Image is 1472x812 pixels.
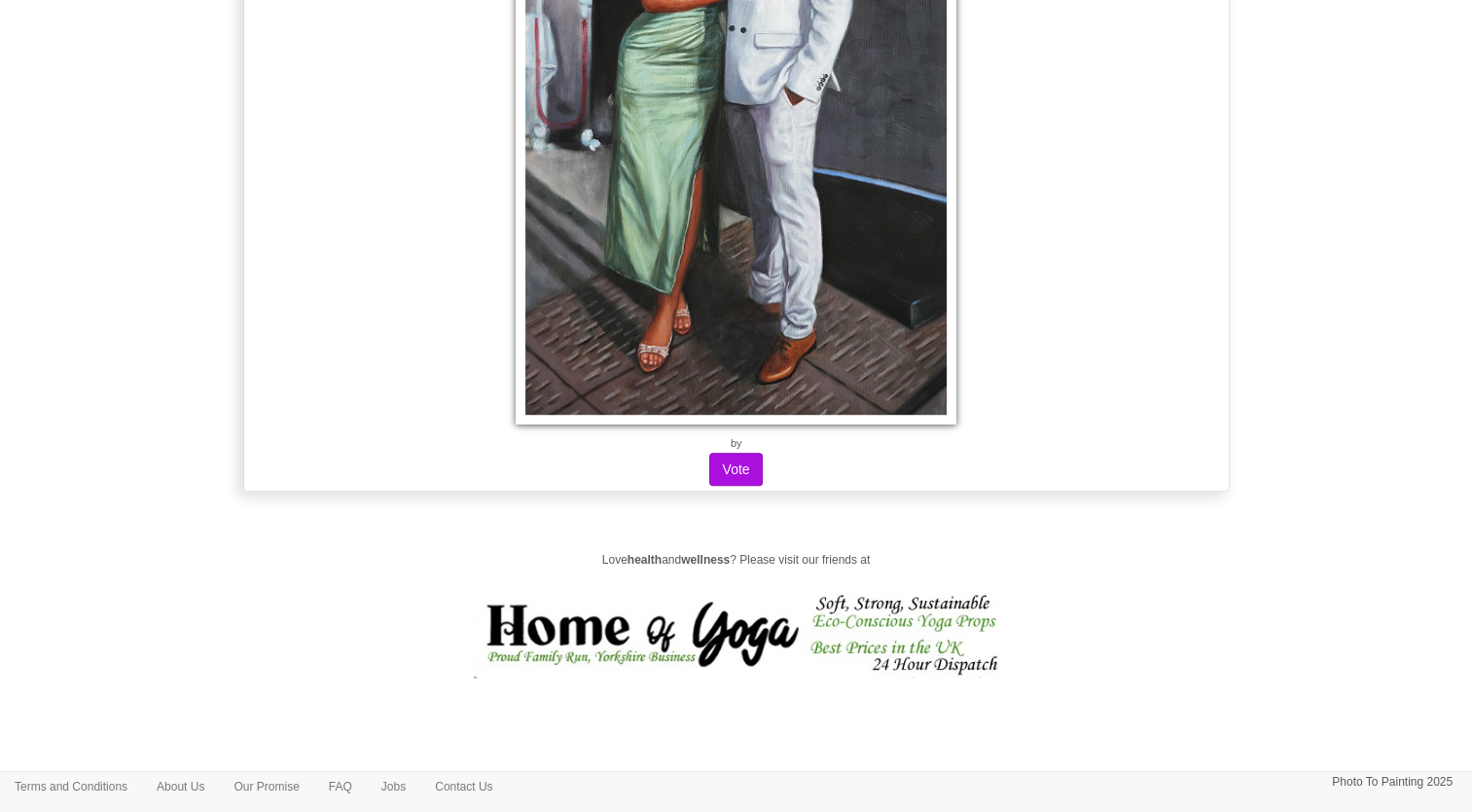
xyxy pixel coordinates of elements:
button: Vote [709,453,762,486]
a: FAQ [314,772,367,801]
a: Jobs [367,772,420,801]
strong: health [628,553,662,567]
strong: wellness [681,553,730,567]
p: Love and ? Please visit our friends at [253,550,1220,571]
a: Our Promise [219,772,313,801]
p: by [249,434,1224,453]
img: Home of Yoga [474,590,999,678]
a: About Us [142,772,219,801]
p: Photo To Painting 2025 [1332,772,1453,793]
a: Contact Us [420,772,507,801]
